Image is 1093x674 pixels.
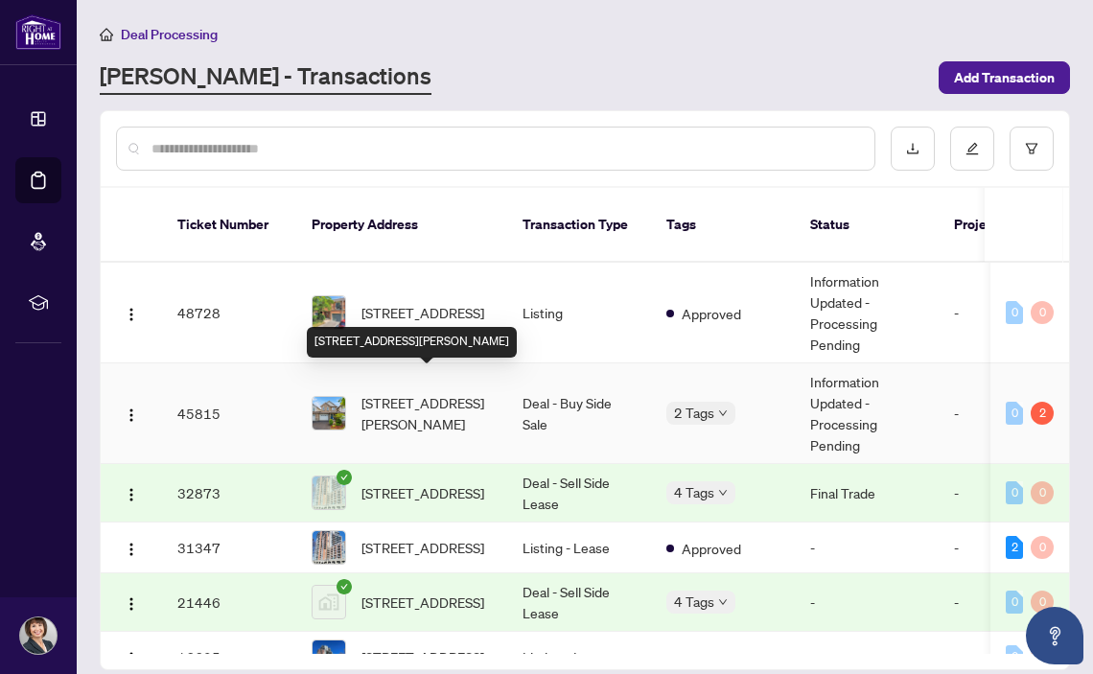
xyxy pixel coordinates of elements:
img: thumbnail-img [313,476,345,509]
td: 48728 [162,263,296,363]
span: Approved [682,303,741,324]
span: check-circle [337,579,352,594]
span: 4 Tags [674,481,714,503]
img: Logo [124,487,139,502]
td: 32873 [162,464,296,523]
div: [STREET_ADDRESS][PERSON_NAME] [307,327,517,358]
button: Open asap [1026,607,1083,664]
span: [STREET_ADDRESS] [361,482,484,503]
button: Logo [116,477,147,508]
div: 2 [1006,536,1023,559]
button: edit [950,127,994,171]
td: - [939,363,1054,464]
span: Add Transaction [954,62,1055,93]
span: Approved [682,647,741,668]
button: filter [1010,127,1054,171]
img: Logo [124,542,139,557]
div: 0 [1006,645,1023,668]
span: Deal Processing [121,26,218,43]
button: Logo [116,587,147,617]
span: down [718,408,728,418]
div: 0 [1006,591,1023,614]
td: Listing [507,263,651,363]
span: [STREET_ADDRESS] [361,537,484,558]
img: thumbnail-img [313,531,345,564]
div: 0 [1031,536,1054,559]
button: Logo [116,297,147,328]
button: Logo [116,398,147,429]
span: [STREET_ADDRESS] [361,646,484,667]
div: 0 [1006,402,1023,425]
td: 45815 [162,363,296,464]
th: Tags [651,188,795,263]
td: Final Trade [795,464,939,523]
img: thumbnail-img [313,640,345,673]
div: 0 [1031,481,1054,504]
td: - [939,464,1054,523]
a: [PERSON_NAME] - Transactions [100,60,431,95]
span: check-circle [337,470,352,485]
td: - [939,263,1054,363]
button: download [891,127,935,171]
span: edit [965,142,979,155]
img: Profile Icon [20,617,57,654]
td: 31347 [162,523,296,573]
span: filter [1025,142,1038,155]
td: 21446 [162,573,296,632]
span: [STREET_ADDRESS][PERSON_NAME] [361,392,492,434]
td: Deal - Sell Side Lease [507,464,651,523]
img: thumbnail-img [313,296,345,329]
div: 0 [1031,301,1054,324]
img: thumbnail-img [313,586,345,618]
span: 4 Tags [674,591,714,613]
td: Listing - Lease [507,523,651,573]
div: 0 [1031,591,1054,614]
div: 2 [1031,402,1054,425]
div: 0 [1006,301,1023,324]
button: Add Transaction [939,61,1070,94]
span: home [100,28,113,41]
img: Logo [124,596,139,612]
span: down [718,488,728,498]
td: - [795,523,939,573]
td: Information Updated - Processing Pending [795,263,939,363]
button: Logo [116,532,147,563]
th: Status [795,188,939,263]
td: - [795,573,939,632]
td: - [939,573,1054,632]
td: - [939,523,1054,573]
img: Logo [124,651,139,666]
td: Deal - Sell Side Lease [507,573,651,632]
th: Property Address [296,188,507,263]
span: 2 Tags [674,402,714,424]
span: [STREET_ADDRESS] [361,592,484,613]
span: [STREET_ADDRESS] [361,302,484,323]
th: Transaction Type [507,188,651,263]
th: Project Name [939,188,1054,263]
span: down [718,597,728,607]
td: Deal - Buy Side Sale [507,363,651,464]
th: Ticket Number [162,188,296,263]
button: Logo [116,641,147,672]
span: download [906,142,919,155]
img: Logo [124,407,139,423]
img: thumbnail-img [313,397,345,430]
td: Information Updated - Processing Pending [795,363,939,464]
img: logo [15,14,61,50]
span: Approved [682,538,741,559]
div: 0 [1006,481,1023,504]
img: Logo [124,307,139,322]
